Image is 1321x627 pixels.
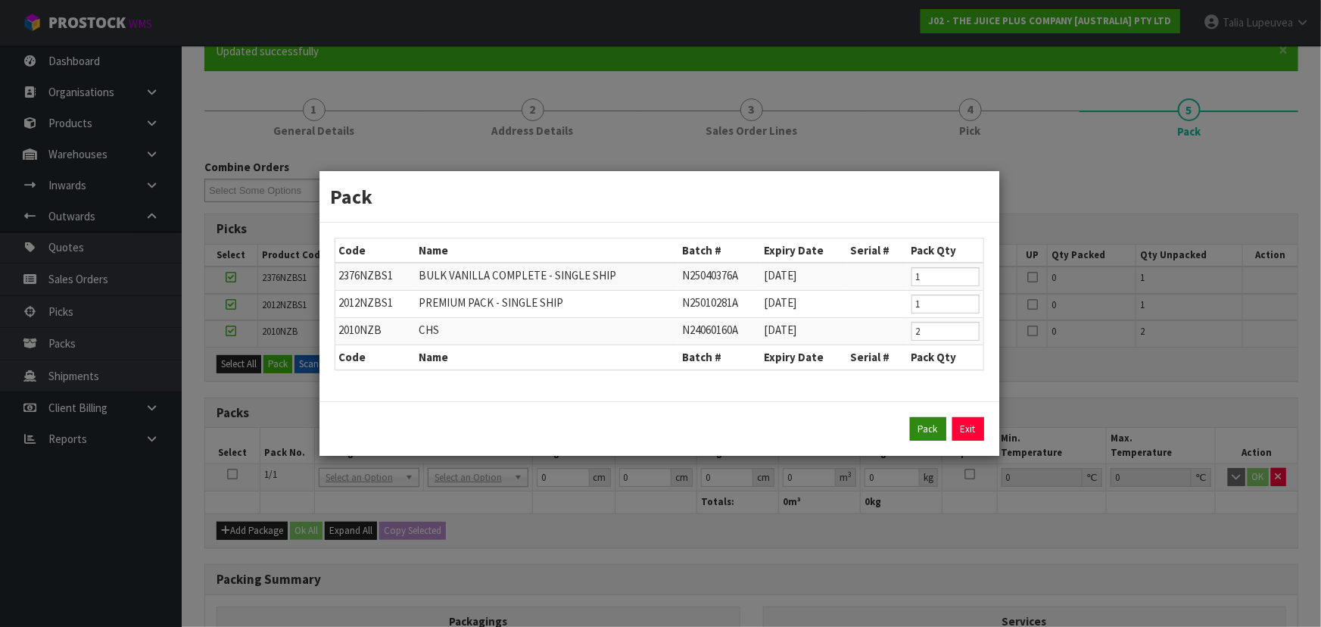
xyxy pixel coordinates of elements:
[678,239,760,263] th: Batch #
[760,239,846,263] th: Expiry Date
[335,345,415,370] th: Code
[331,182,988,211] h3: Pack
[678,345,760,370] th: Batch #
[764,268,796,282] span: [DATE]
[339,268,394,282] span: 2376NZBS1
[682,268,738,282] span: N25040376A
[419,295,563,310] span: PREMIUM PACK - SINGLE SHIP
[419,268,616,282] span: BULK VANILLA COMPLETE - SINGLE SHIP
[682,323,738,337] span: N24060160A
[339,323,382,337] span: 2010NZB
[908,239,983,263] th: Pack Qty
[910,417,946,441] button: Pack
[415,345,678,370] th: Name
[335,239,415,263] th: Code
[419,323,439,337] span: CHS
[764,295,796,310] span: [DATE]
[847,345,908,370] th: Serial #
[339,295,394,310] span: 2012NZBS1
[764,323,796,337] span: [DATE]
[415,239,678,263] th: Name
[908,345,983,370] th: Pack Qty
[952,417,984,441] a: Exit
[847,239,908,263] th: Serial #
[760,345,846,370] th: Expiry Date
[682,295,738,310] span: N25010281A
